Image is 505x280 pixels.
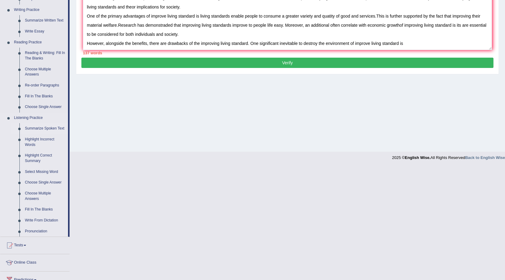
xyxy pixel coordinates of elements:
div: 2025 © All Rights Reserved [392,152,505,160]
a: Fill In The Blanks [22,91,68,102]
a: Highlight Correct Summary [22,150,68,166]
a: Online Class [0,254,70,269]
a: Re-order Paragraphs [22,80,68,91]
a: Writing Practice [11,5,68,15]
a: Fill In The Blanks [22,204,68,215]
a: Choose Single Answer [22,102,68,113]
a: Choose Multiple Answers [22,188,68,204]
button: Verify [81,58,493,68]
a: Choose Single Answer [22,177,68,188]
div: 137 words [83,50,492,56]
a: Choose Multiple Answers [22,64,68,80]
a: Reading & Writing: Fill In The Blanks [22,48,68,64]
a: Write Essay [22,26,68,37]
a: Pronunciation [22,226,68,237]
strong: English Wise. [405,155,430,160]
a: Listening Practice [11,113,68,123]
a: Summarize Spoken Text [22,123,68,134]
a: Reading Practice [11,37,68,48]
a: Select Missing Word [22,167,68,177]
a: Highlight Incorrect Words [22,134,68,150]
a: Summarize Written Text [22,15,68,26]
a: Tests [0,237,70,252]
a: Write From Dictation [22,215,68,226]
a: Back to English Wise [465,155,505,160]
